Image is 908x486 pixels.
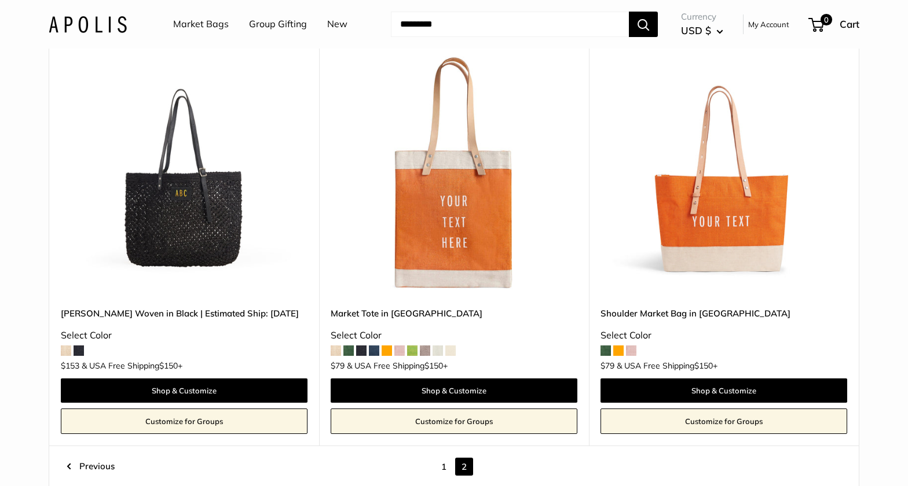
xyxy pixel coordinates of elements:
span: $153 [61,360,79,371]
span: Currency [681,9,723,25]
a: description_Make it yours with custom, printed text.Market Tote in Citrus [331,49,577,295]
a: 0 Cart [810,15,859,34]
a: Market Tote in [GEOGRAPHIC_DATA] [331,307,577,320]
img: Mercado Woven in Black | Estimated Ship: Oct. 19th [61,49,307,295]
div: Select Color [601,327,847,344]
a: Mercado Woven in Black | Estimated Ship: Oct. 19thMercado Woven in Black | Estimated Ship: Oct. 19th [61,49,307,295]
span: & USA Free Shipping + [617,362,717,370]
img: Apolis [49,16,127,32]
span: & USA Free Shipping + [82,362,182,370]
button: USD $ [681,21,723,40]
a: Customize for Groups [601,408,847,434]
span: $150 [159,360,178,371]
a: New [327,16,347,33]
a: Shop & Customize [331,378,577,403]
span: 2 [455,458,473,476]
span: USD $ [681,24,711,36]
div: Select Color [61,327,307,344]
span: $79 [331,360,345,371]
span: & USA Free Shipping + [347,362,448,370]
a: Market Bags [173,16,229,33]
a: Group Gifting [249,16,307,33]
a: Shop & Customize [61,378,307,403]
span: 0 [821,14,832,25]
a: Customize for Groups [331,408,577,434]
span: Cart [840,18,859,30]
a: 1 [435,458,453,476]
a: Shoulder Market Bag in [GEOGRAPHIC_DATA] [601,307,847,320]
span: $150 [694,360,713,371]
a: Shop & Customize [601,378,847,403]
a: Customize for Groups [61,408,307,434]
a: Make it yours with custom, printed text.Shoulder Market Bag in Citrus [601,49,847,295]
img: Make it yours with custom, printed text. [601,49,847,295]
a: [PERSON_NAME] Woven in Black | Estimated Ship: [DATE] [61,307,307,320]
input: Search... [391,12,629,37]
span: $79 [601,360,614,371]
div: Select Color [331,327,577,344]
a: My Account [748,17,789,31]
img: description_Make it yours with custom, printed text. [331,49,577,295]
span: $150 [424,360,443,371]
a: Previous [67,458,115,476]
button: Search [629,12,658,37]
